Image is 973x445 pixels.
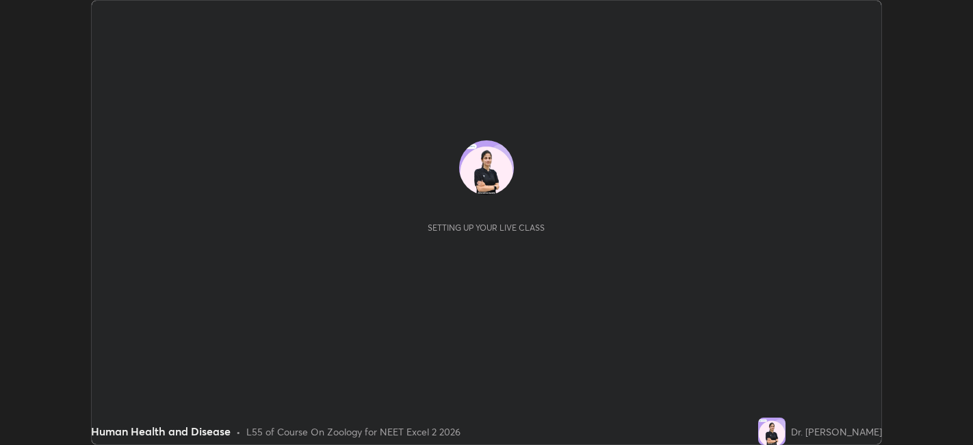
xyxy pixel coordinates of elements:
img: 6adb0a404486493ea7c6d2c8fdf53f74.jpg [459,140,514,195]
div: • [236,424,241,439]
div: Human Health and Disease [91,423,231,440]
div: Setting up your live class [428,222,545,233]
div: L55 of Course On Zoology for NEET Excel 2 2026 [246,424,460,439]
div: Dr. [PERSON_NAME] [791,424,882,439]
img: 6adb0a404486493ea7c6d2c8fdf53f74.jpg [758,418,786,445]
